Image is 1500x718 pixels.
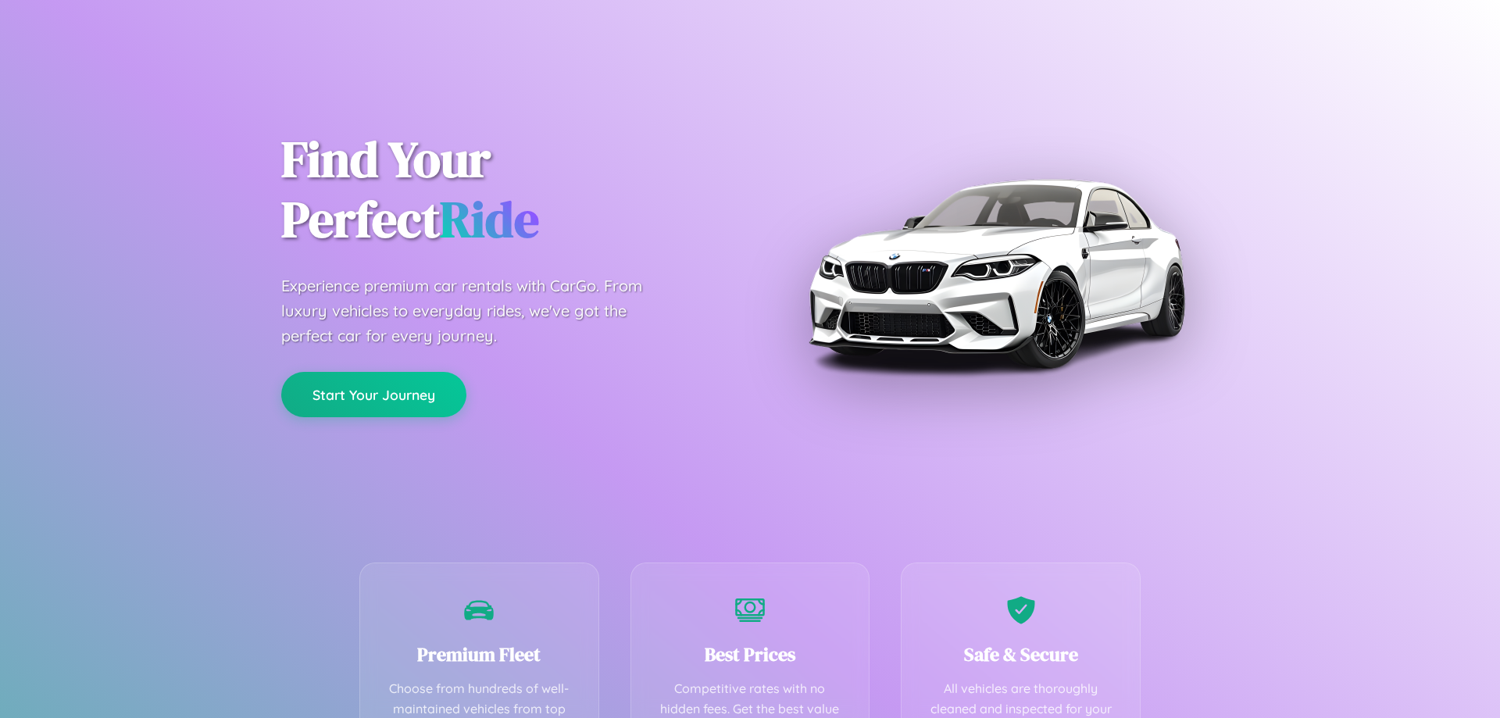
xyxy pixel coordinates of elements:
[281,273,672,348] p: Experience premium car rentals with CarGo. From luxury vehicles to everyday rides, we've got the ...
[925,641,1116,667] h3: Safe & Secure
[281,372,466,417] button: Start Your Journey
[384,641,575,667] h3: Premium Fleet
[801,78,1191,469] img: Premium BMW car rental vehicle
[440,185,539,253] span: Ride
[281,130,727,250] h1: Find Your Perfect
[655,641,846,667] h3: Best Prices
